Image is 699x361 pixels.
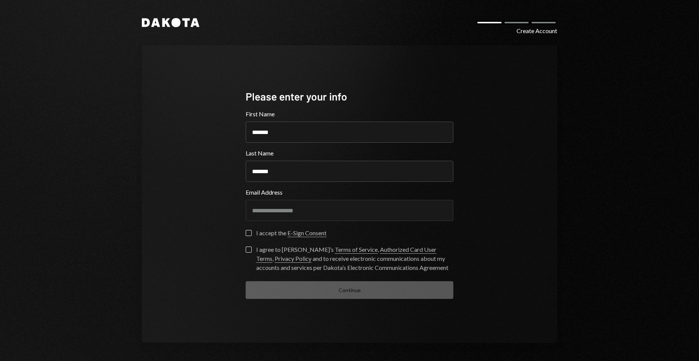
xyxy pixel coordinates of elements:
a: Authorized Card User Terms [256,246,436,263]
label: First Name [246,110,453,119]
a: E-Sign Consent [287,229,327,237]
div: Create Account [517,26,557,35]
div: Please enter your info [246,89,453,104]
label: Email Address [246,188,453,197]
a: Terms of Service [335,246,378,254]
label: Last Name [246,149,453,158]
a: Privacy Policy [275,255,312,263]
div: I accept the [256,228,327,238]
button: I agree to [PERSON_NAME]’s Terms of Service, Authorized Card User Terms, Privacy Policy and to re... [246,247,252,253]
div: I agree to [PERSON_NAME]’s , , and to receive electronic communications about my accounts and ser... [256,245,453,272]
button: I accept the E-Sign Consent [246,230,252,236]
